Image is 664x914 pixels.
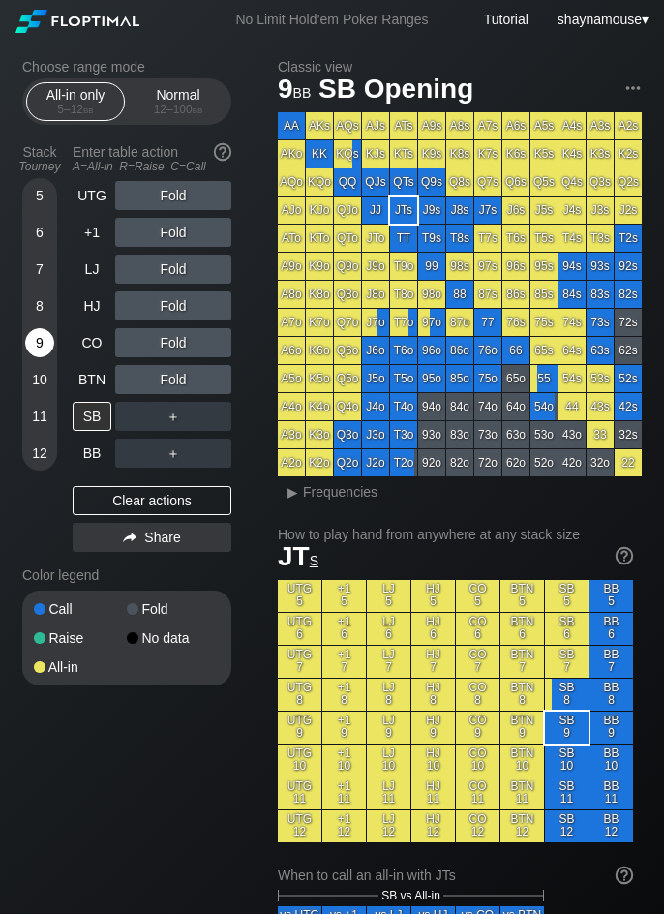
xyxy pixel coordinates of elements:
div: 77 [474,309,501,336]
div: 55 [530,365,558,392]
div: J4s [558,197,586,224]
div: A2s [615,112,642,139]
div: BB 10 [589,745,633,777]
div: BTN 10 [500,745,544,777]
div: All-in [34,660,127,674]
div: A5s [530,112,558,139]
div: K9o [306,253,333,280]
div: T4s [558,225,586,252]
div: J9s [418,197,445,224]
div: CO 5 [456,580,499,612]
div: UTG 9 [278,712,321,744]
div: Q8s [446,168,473,196]
div: 65o [502,365,529,392]
div: 10 [25,365,54,394]
div: 44 [558,393,586,420]
div: 76o [474,337,501,364]
div: QJs [362,168,389,196]
div: AA [278,112,305,139]
div: LJ [73,255,111,284]
div: BB 9 [589,712,633,744]
div: 42s [615,393,642,420]
div: Q3s [587,168,614,196]
div: KTo [306,225,333,252]
div: Q7s [474,168,501,196]
span: JT [278,541,318,571]
div: 99 [418,253,445,280]
div: LJ 8 [367,679,410,711]
div: Q6s [502,168,529,196]
div: BTN 9 [500,712,544,744]
div: Fold [115,255,231,284]
div: K8o [306,281,333,308]
div: K6o [306,337,333,364]
div: 83s [587,281,614,308]
div: A4o [278,393,305,420]
div: +1 10 [322,745,366,777]
div: JTo [362,225,389,252]
div: 97s [474,253,501,280]
div: 87o [446,309,473,336]
div: K3s [587,140,614,168]
div: 22 [615,449,642,476]
div: A=All-in R=Raise C=Call [73,160,231,173]
span: bb [193,103,203,116]
div: No data [127,631,220,645]
div: J4o [362,393,389,420]
a: Tutorial [484,12,528,27]
img: help.32db89a4.svg [212,141,233,163]
div: 9 [25,328,54,357]
div: LJ 5 [367,580,410,612]
div: 75s [530,309,558,336]
div: A5o [278,365,305,392]
div: 64s [558,337,586,364]
div: 63s [587,337,614,364]
div: CO 10 [456,745,499,777]
div: K3o [306,421,333,448]
div: QJo [334,197,361,224]
div: 85s [530,281,558,308]
div: Clear actions [73,486,231,515]
div: CO 11 [456,777,499,809]
div: A9s [418,112,445,139]
div: Enter table action [73,137,231,181]
div: J6o [362,337,389,364]
div: Q2s [615,168,642,196]
div: A4s [558,112,586,139]
div: 73s [587,309,614,336]
div: BTN 6 [500,613,544,645]
div: 88 [446,281,473,308]
div: KJs [362,140,389,168]
h2: How to play hand from anywhere at any stack size [278,527,633,542]
div: ATs [390,112,417,139]
div: 66 [502,337,529,364]
div: AKo [278,140,305,168]
span: SB Opening [316,75,476,107]
div: K6s [502,140,529,168]
div: BB 7 [589,646,633,678]
img: share.864f2f62.svg [123,533,136,543]
div: J7s [474,197,501,224]
div: 33 [587,421,614,448]
div: Q4s [558,168,586,196]
div: T7s [474,225,501,252]
div: Color legend [22,560,231,591]
div: T2o [390,449,417,476]
div: ▾ [553,9,651,30]
div: K7o [306,309,333,336]
div: UTG 5 [278,580,321,612]
div: 43s [587,393,614,420]
div: T8o [390,281,417,308]
div: KQs [334,140,361,168]
div: BTN 8 [500,679,544,711]
div: 52s [615,365,642,392]
div: CO 9 [456,712,499,744]
div: A2o [278,449,305,476]
div: SB 6 [545,613,589,645]
div: AQo [278,168,305,196]
span: bb [293,80,312,102]
div: 86s [502,281,529,308]
div: HJ 5 [411,580,455,612]
div: AJo [278,197,305,224]
div: 97o [418,309,445,336]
